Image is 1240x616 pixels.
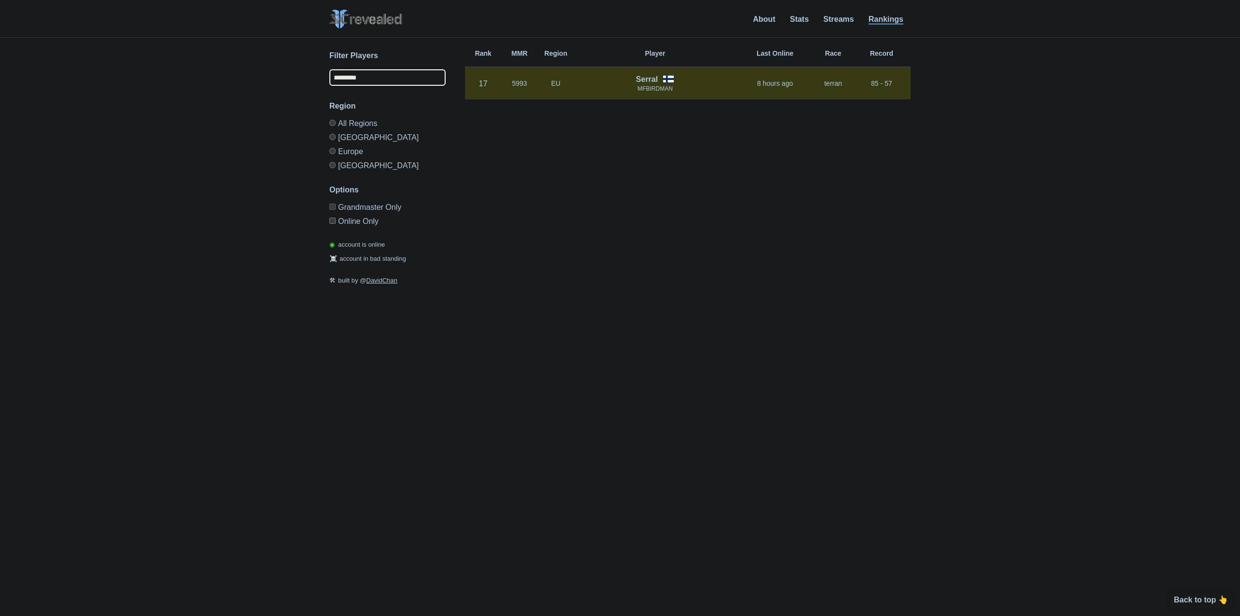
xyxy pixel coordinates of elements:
span: ◉ [329,241,335,248]
p: account is online [329,240,385,250]
input: Grandmaster Only [329,204,336,210]
label: [GEOGRAPHIC_DATA] [329,158,446,170]
h6: Rank [465,50,501,57]
p: account in bad standing [329,254,406,264]
label: [GEOGRAPHIC_DATA] [329,130,446,144]
a: About [753,15,775,23]
a: Streams [823,15,854,23]
h6: Last Online [736,50,814,57]
a: DavidChan [366,277,397,284]
input: Europe [329,148,336,154]
h3: Options [329,184,446,196]
input: [GEOGRAPHIC_DATA] [329,162,336,168]
h6: Race [814,50,852,57]
h4: Serral [636,74,658,85]
a: Stats [790,15,809,23]
span: MFBIRDMAN [637,85,673,92]
span: 🛠 [329,277,336,284]
label: Only Show accounts currently in Grandmaster [329,204,446,214]
h6: Player [574,50,736,57]
p: 8 hours ago [736,79,814,88]
p: built by @ [329,276,446,285]
img: SC2 Revealed [329,10,402,29]
label: Europe [329,144,446,158]
p: 17 [465,78,501,89]
p: 5993 [501,79,538,88]
h3: Filter Players [329,50,446,62]
input: All Regions [329,120,336,126]
label: All Regions [329,120,446,130]
h6: Region [538,50,574,57]
a: Rankings [868,15,903,25]
p: Back to top 👆 [1174,596,1228,604]
p: terran [814,79,852,88]
h6: Record [852,50,911,57]
h3: Region [329,100,446,112]
p: 85 - 57 [852,79,911,88]
h6: MMR [501,50,538,57]
input: [GEOGRAPHIC_DATA] [329,134,336,140]
p: EU [538,79,574,88]
label: Only show accounts currently laddering [329,214,446,225]
input: Online Only [329,218,336,224]
span: ☠️ [329,255,337,262]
